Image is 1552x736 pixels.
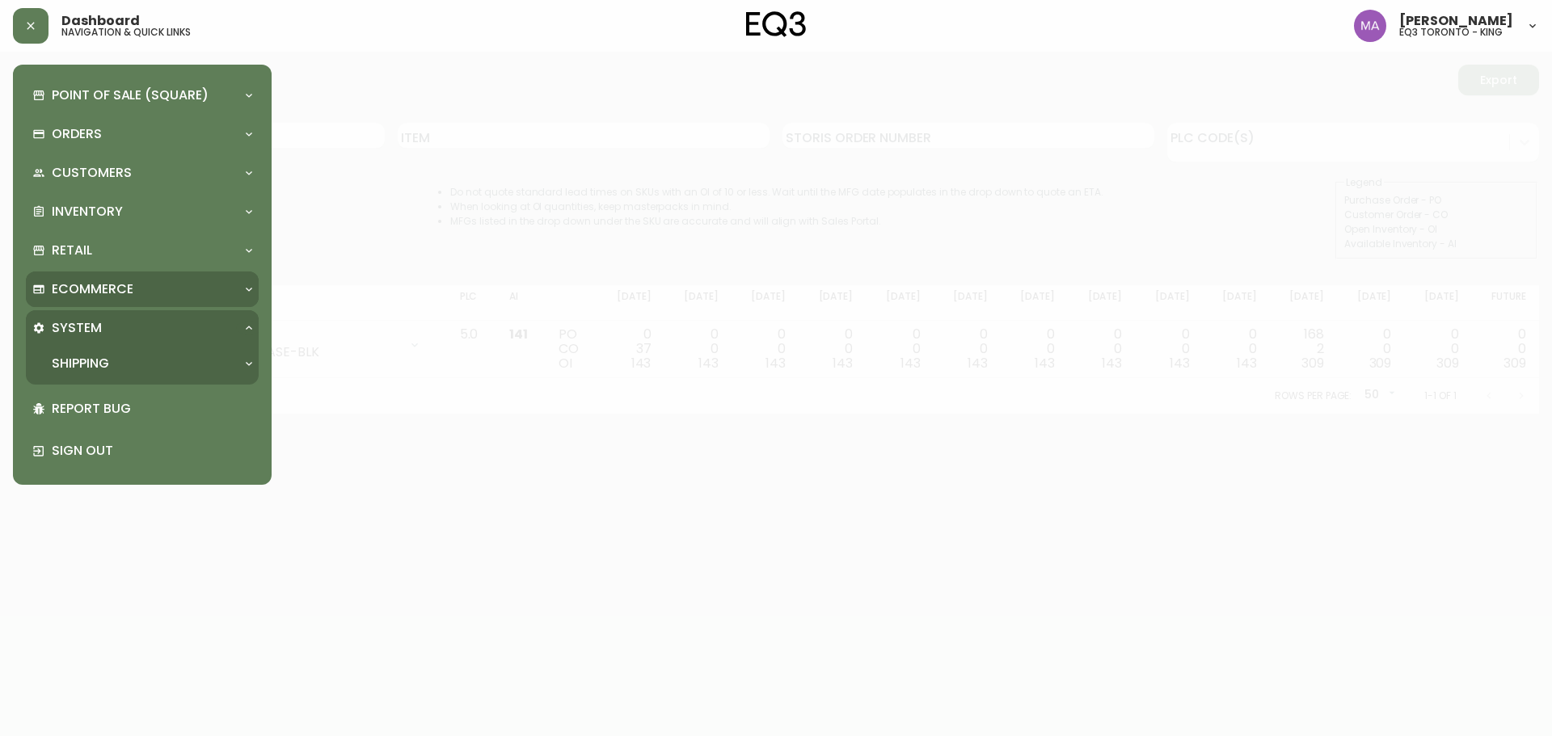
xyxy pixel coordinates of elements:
p: Customers [52,164,132,182]
div: Inventory [26,194,259,229]
p: Retail [52,242,92,259]
div: Customers [26,155,259,191]
div: Retail [26,233,259,268]
p: Orders [52,125,102,143]
div: Orders [26,116,259,152]
h5: eq3 toronto - king [1399,27,1503,37]
div: Ecommerce [26,271,259,307]
p: System [52,319,102,337]
div: Sign Out [26,430,259,472]
h5: navigation & quick links [61,27,191,37]
p: Shipping [52,355,109,372]
p: Ecommerce [52,280,133,298]
p: Sign Out [52,442,252,460]
span: Dashboard [61,15,140,27]
div: Report Bug [26,388,259,430]
p: Report Bug [52,400,252,418]
div: Shipping [26,346,259,381]
span: [PERSON_NAME] [1399,15,1513,27]
div: Point of Sale (Square) [26,78,259,113]
img: logo [746,11,806,37]
p: Inventory [52,203,123,221]
p: Point of Sale (Square) [52,86,209,104]
img: 4f0989f25cbf85e7eb2537583095d61e [1354,10,1386,42]
div: System [26,310,259,346]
